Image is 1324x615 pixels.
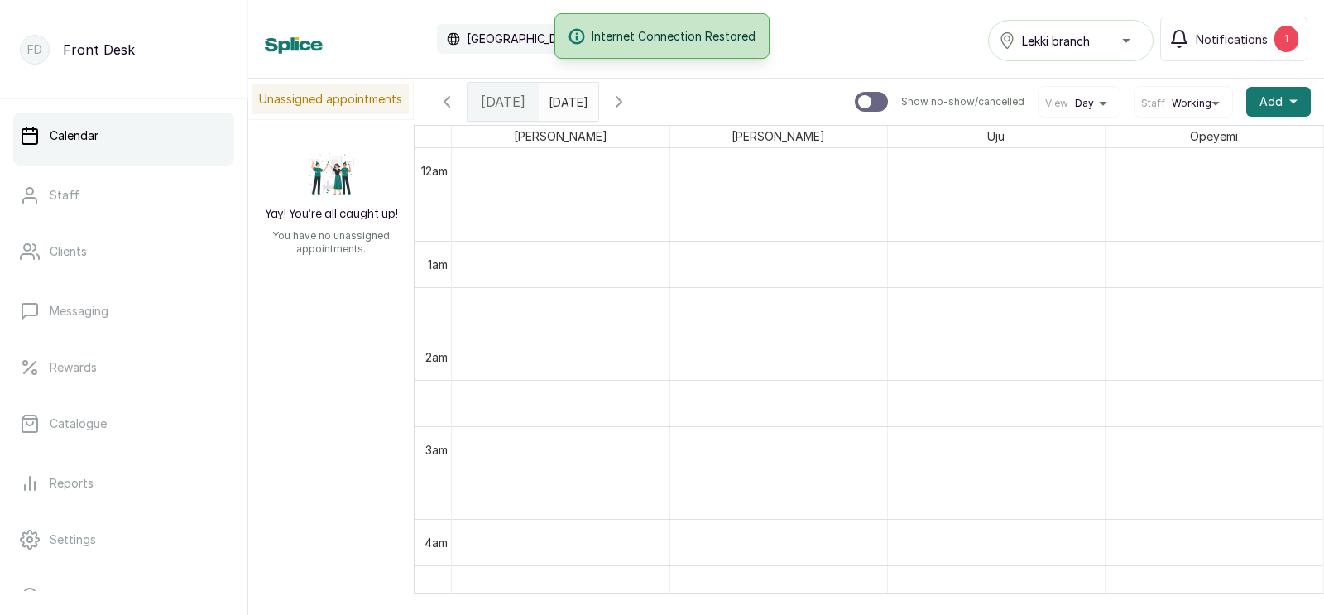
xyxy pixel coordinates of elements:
[1075,97,1094,110] span: Day
[50,303,108,320] p: Messaging
[50,243,87,260] p: Clients
[1187,126,1241,147] span: Opeyemi
[1045,97,1113,110] button: ViewDay
[265,206,398,223] h2: Yay! You’re all caught up!
[50,359,97,376] p: Rewards
[468,83,539,121] div: [DATE]
[1141,97,1165,110] span: Staff
[422,441,451,459] div: 3am
[258,229,404,256] p: You have no unassigned appointments.
[13,172,234,219] a: Staff
[13,401,234,447] a: Catalogue
[50,588,95,604] p: Support
[1172,97,1211,110] span: Working
[421,534,451,551] div: 4am
[50,127,98,144] p: Calendar
[1045,97,1068,110] span: View
[592,27,756,45] span: Internet Connection Restored
[481,92,525,112] span: [DATE]
[511,126,611,147] span: [PERSON_NAME]
[422,348,451,366] div: 2am
[901,95,1024,108] p: Show no-show/cancelled
[13,288,234,334] a: Messaging
[50,416,107,432] p: Catalogue
[50,187,79,204] p: Staff
[984,126,1008,147] span: Uju
[13,228,234,275] a: Clients
[418,162,451,180] div: 12am
[728,126,828,147] span: [PERSON_NAME]
[1259,94,1283,110] span: Add
[425,256,451,273] div: 1am
[13,113,234,159] a: Calendar
[1141,97,1226,110] button: StaffWorking
[252,84,409,114] p: Unassigned appointments
[13,344,234,391] a: Rewards
[13,517,234,563] a: Settings
[50,531,96,548] p: Settings
[50,475,94,492] p: Reports
[13,460,234,507] a: Reports
[1246,87,1311,117] button: Add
